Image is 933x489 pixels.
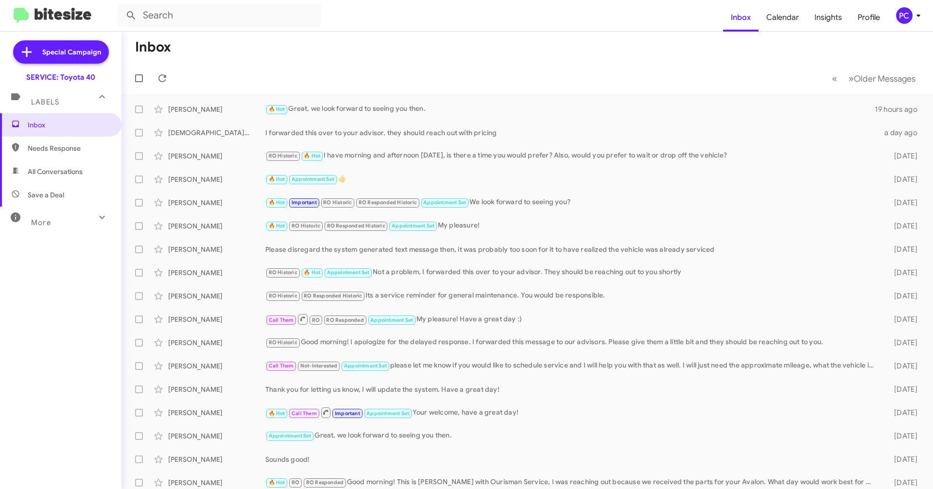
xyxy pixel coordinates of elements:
[168,244,265,254] div: [PERSON_NAME]
[292,176,334,182] span: Appointment Set
[269,293,297,299] span: RO Historic
[265,290,879,301] div: Its a service reminder for general maintenance. You would be responsible.
[168,384,265,394] div: [PERSON_NAME]
[13,40,109,64] a: Special Campaign
[168,105,265,114] div: [PERSON_NAME]
[269,106,285,112] span: 🔥 Hot
[168,198,265,208] div: [PERSON_NAME]
[28,143,110,153] span: Needs Response
[168,408,265,418] div: [PERSON_NAME]
[879,384,925,394] div: [DATE]
[168,338,265,348] div: [PERSON_NAME]
[850,3,888,32] a: Profile
[269,153,297,159] span: RO Historic
[879,338,925,348] div: [DATE]
[269,339,297,346] span: RO Historic
[300,363,338,369] span: Not-Interested
[292,479,299,486] span: RO
[168,128,265,138] div: [DEMOGRAPHIC_DATA][PERSON_NAME]
[265,244,879,254] div: Please disregard the system generated text message then, it was probably too soon for it to have ...
[344,363,387,369] span: Appointment Set
[335,410,360,417] span: Important
[879,128,925,138] div: a day ago
[28,120,110,130] span: Inbox
[327,223,385,229] span: RO Responded Historic
[323,199,352,206] span: RO Historic
[292,223,320,229] span: RO Historic
[269,269,297,276] span: RO Historic
[423,199,466,206] span: Appointment Set
[265,128,879,138] div: I forwarded this over to your advisor, they should reach out with pricing
[265,454,879,464] div: Sounds good!
[265,430,879,441] div: Great, we look forward to seeing you then.
[879,244,925,254] div: [DATE]
[370,317,413,323] span: Appointment Set
[875,105,925,114] div: 19 hours ago
[265,384,879,394] div: Thank you for letting us know, I will update the system. Have a great day!
[31,98,59,106] span: Labels
[265,477,879,488] div: Good morning! This is [PERSON_NAME] with Ourisman Service, I was reaching out because we received...
[31,218,51,227] span: More
[807,3,850,32] a: Insights
[888,7,922,24] button: PC
[265,313,879,325] div: My pleasure! Have a great day :)
[269,479,285,486] span: 🔥 Hot
[854,73,916,84] span: Older Messages
[832,72,837,85] span: «
[366,410,409,417] span: Appointment Set
[896,7,913,24] div: PC
[879,268,925,278] div: [DATE]
[168,431,265,441] div: [PERSON_NAME]
[879,198,925,208] div: [DATE]
[265,337,879,348] div: Good morning! I apologize for the delayed response. I forwarded this message to our advisors. Ple...
[42,47,101,57] span: Special Campaign
[759,3,807,32] a: Calendar
[168,175,265,184] div: [PERSON_NAME]
[265,197,879,208] div: We look forward to seeing you?
[265,174,879,185] div: 👍
[168,268,265,278] div: [PERSON_NAME]
[359,199,417,206] span: RO Responded Historic
[723,3,759,32] a: Inbox
[327,269,370,276] span: Appointment Set
[843,69,921,88] button: Next
[28,167,83,176] span: All Conversations
[265,360,879,371] div: please let me know if you would like to schedule service and I will help you with that as well. I...
[168,221,265,231] div: [PERSON_NAME]
[168,478,265,488] div: [PERSON_NAME]
[304,269,320,276] span: 🔥 Hot
[269,363,294,369] span: Call Them
[392,223,434,229] span: Appointment Set
[269,317,294,323] span: Call Them
[168,151,265,161] div: [PERSON_NAME]
[879,291,925,301] div: [DATE]
[826,69,843,88] button: Previous
[827,69,921,88] nav: Page navigation example
[168,361,265,371] div: [PERSON_NAME]
[879,151,925,161] div: [DATE]
[879,478,925,488] div: [DATE]
[879,408,925,418] div: [DATE]
[879,431,925,441] div: [DATE]
[265,267,879,278] div: Not a problem, I forwarded this over to your advisor. They should be reaching out to you shortly
[292,199,317,206] span: Important
[879,454,925,464] div: [DATE]
[269,433,311,439] span: Appointment Set
[292,410,317,417] span: Call Them
[135,39,171,55] h1: Inbox
[28,190,64,200] span: Save a Deal
[879,175,925,184] div: [DATE]
[265,406,879,419] div: Your welcome, have a great day!
[168,454,265,464] div: [PERSON_NAME]
[879,314,925,324] div: [DATE]
[26,72,95,82] div: SERVICE: Toyota 40
[168,291,265,301] div: [PERSON_NAME]
[848,72,854,85] span: »
[168,314,265,324] div: [PERSON_NAME]
[269,223,285,229] span: 🔥 Hot
[879,221,925,231] div: [DATE]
